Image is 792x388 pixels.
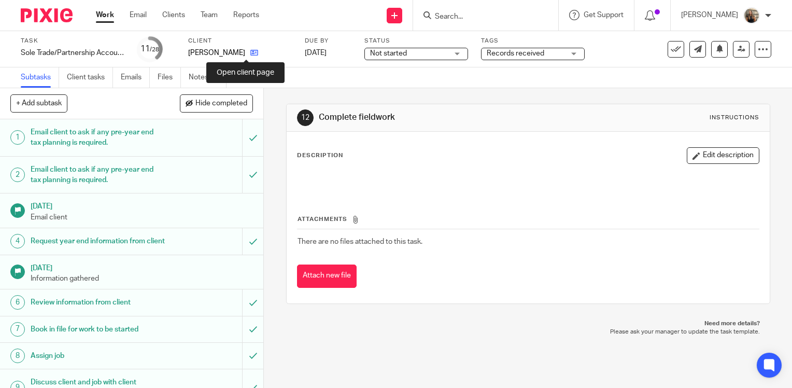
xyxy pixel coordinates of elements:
[162,10,185,20] a: Clients
[233,10,259,20] a: Reports
[31,260,253,273] h1: [DATE]
[21,8,73,22] img: Pixie
[140,43,159,55] div: 11
[319,112,550,123] h1: Complete fieldwork
[180,94,253,112] button: Hide completed
[67,67,113,88] a: Client tasks
[234,67,274,88] a: Audit logs
[201,10,218,20] a: Team
[195,100,247,108] span: Hide completed
[10,349,25,363] div: 8
[150,47,159,52] small: /28
[10,168,25,182] div: 2
[10,295,25,310] div: 6
[305,49,327,57] span: [DATE]
[297,151,343,160] p: Description
[31,199,253,212] h1: [DATE]
[370,50,407,57] span: Not started
[296,320,760,328] p: Need more details?
[687,147,759,164] button: Edit description
[189,67,227,88] a: Notes (1)
[10,234,25,248] div: 4
[743,7,760,24] img: pic.png
[10,94,67,112] button: + Add subtask
[297,265,357,288] button: Attach new file
[31,124,165,151] h1: Email client to ask if any pre-year end tax planning is required.
[188,37,292,45] label: Client
[10,130,25,145] div: 1
[10,322,25,337] div: 7
[31,348,165,364] h1: Assign job
[296,328,760,336] p: Please ask your manager to update the task template.
[710,114,759,122] div: Instructions
[31,273,253,284] p: Information gathered
[158,67,181,88] a: Files
[31,295,165,310] h1: Review information from client
[31,162,165,188] h1: Email client to ask if any pre-year end tax planning is required.
[31,233,165,249] h1: Request year end information from client
[21,48,124,58] div: Sole Trade/Partnership Accounts
[297,109,314,126] div: 12
[96,10,114,20] a: Work
[188,48,245,58] p: [PERSON_NAME]
[434,12,527,22] input: Search
[305,37,351,45] label: Due by
[364,37,468,45] label: Status
[130,10,147,20] a: Email
[487,50,544,57] span: Records received
[298,238,422,245] span: There are no files attached to this task.
[121,67,150,88] a: Emails
[21,37,124,45] label: Task
[584,11,624,19] span: Get Support
[298,216,347,222] span: Attachments
[681,10,738,20] p: [PERSON_NAME]
[21,67,59,88] a: Subtasks
[31,212,253,223] p: Email client
[481,37,585,45] label: Tags
[31,322,165,337] h1: Book in file for work to be started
